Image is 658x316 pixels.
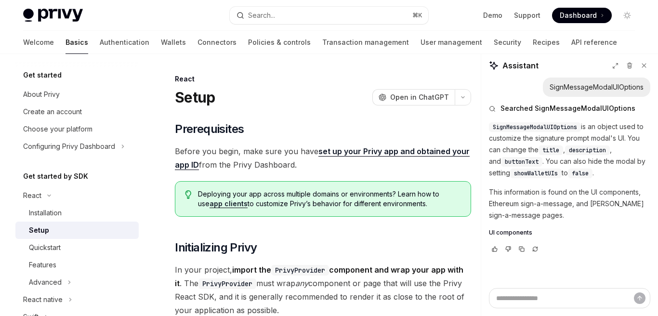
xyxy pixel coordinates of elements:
h1: Setup [175,89,215,106]
span: Dashboard [560,11,597,20]
span: title [542,146,559,154]
a: Dashboard [552,8,612,23]
span: false [572,170,589,177]
a: UI components [489,229,650,237]
img: light logo [23,9,83,22]
a: Connectors [197,31,237,54]
a: Features [15,256,139,274]
a: Support [514,11,540,20]
strong: import the component and wrap your app with it [175,265,463,288]
div: Advanced [29,276,62,288]
a: Installation [15,204,139,222]
a: Transaction management [322,31,409,54]
a: Security [494,31,521,54]
div: Create an account [23,106,82,118]
button: Searched SignMessageModalUIOptions [489,104,650,113]
span: Open in ChatGPT [390,92,449,102]
span: description [569,146,606,154]
a: Wallets [161,31,186,54]
div: React [23,190,41,201]
span: Prerequisites [175,121,244,137]
span: ⌘ K [412,12,422,19]
div: Setup [29,224,49,236]
span: buttonText [505,158,539,166]
a: Demo [483,11,502,20]
p: is an object used to customize the signature prompt modal's UI. You can change the , , and . You ... [489,121,650,179]
a: Setup [15,222,139,239]
code: PrivyProvider [198,278,256,289]
button: Search...⌘K [230,7,429,24]
a: Policies & controls [248,31,311,54]
button: Open in ChatGPT [372,89,455,105]
a: Quickstart [15,239,139,256]
a: User management [421,31,482,54]
div: SignMessageModalUIOptions [550,82,644,92]
span: Searched SignMessageModalUIOptions [500,104,635,113]
a: Authentication [100,31,149,54]
div: About Privy [23,89,60,100]
div: Features [29,259,56,271]
p: This information is found on the UI components, Ethereum sign-a-message, and [PERSON_NAME] sign-a... [489,186,650,221]
span: UI components [489,229,532,237]
a: About Privy [15,86,139,103]
a: set up your Privy app and obtained your app ID [175,146,470,170]
a: app clients [210,199,248,208]
span: Assistant [502,60,539,71]
a: API reference [571,31,617,54]
button: Toggle dark mode [619,8,635,23]
div: React [175,74,471,84]
code: PrivyProvider [271,265,329,276]
a: Basics [66,31,88,54]
div: Configuring Privy Dashboard [23,141,115,152]
button: Send message [634,292,645,304]
div: Choose your platform [23,123,92,135]
svg: Tip [185,190,192,199]
span: Deploying your app across multiple domains or environments? Learn how to use to customize Privy’s... [198,189,461,209]
div: Installation [29,207,62,219]
a: Create an account [15,103,139,120]
span: Initializing Privy [175,240,257,255]
a: Welcome [23,31,54,54]
a: Recipes [533,31,560,54]
span: SignMessageModalUIOptions [493,123,577,131]
h5: Get started by SDK [23,171,88,182]
a: Choose your platform [15,120,139,138]
div: Search... [248,10,275,21]
em: any [295,278,308,288]
div: Quickstart [29,242,61,253]
div: React native [23,294,63,305]
h5: Get started [23,69,62,81]
span: Before you begin, make sure you have from the Privy Dashboard. [175,145,471,171]
span: showWalletUIs [514,170,558,177]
